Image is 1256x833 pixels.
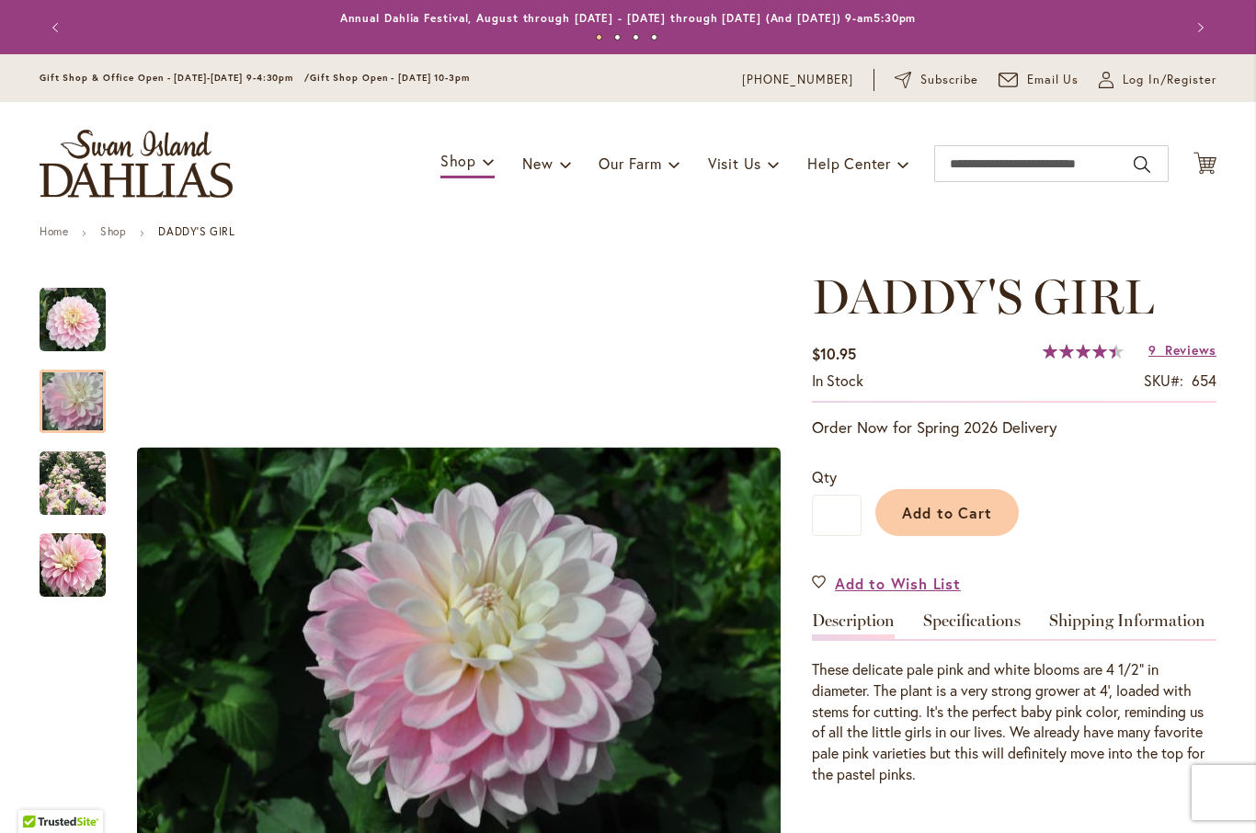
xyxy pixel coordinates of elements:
[40,72,310,84] span: Gift Shop & Office Open - [DATE]-[DATE] 9-4:30pm /
[812,612,895,639] a: Description
[812,659,1216,785] div: These delicate pale pink and white blooms are 4 1/2” in diameter. The plant is a very strong grow...
[812,467,837,486] span: Qty
[895,71,978,89] a: Subscribe
[1099,71,1216,89] a: Log In/Register
[812,344,856,363] span: $10.95
[1123,71,1216,89] span: Log In/Register
[522,154,553,173] span: New
[40,532,106,599] img: DADDY'S GIRL
[40,130,233,198] a: store logo
[1148,341,1157,359] span: 9
[14,768,65,819] iframe: Launch Accessibility Center
[708,154,761,173] span: Visit Us
[1027,71,1079,89] span: Email Us
[1043,344,1124,359] div: 90%
[1180,9,1216,46] button: Next
[599,154,661,173] span: Our Farm
[633,34,639,40] button: 3 of 4
[1165,341,1216,359] span: Reviews
[100,224,126,238] a: Shop
[920,71,978,89] span: Subscribe
[812,573,961,594] a: Add to Wish List
[1049,612,1205,639] a: Shipping Information
[40,287,106,353] img: DADDY'S GIRL
[812,416,1216,439] p: Order Now for Spring 2026 Delivery
[902,503,993,522] span: Add to Cart
[812,268,1154,325] span: DADDY'S GIRL
[340,11,917,25] a: Annual Dahlia Festival, August through [DATE] - [DATE] through [DATE] (And [DATE]) 9-am5:30pm
[651,34,657,40] button: 4 of 4
[923,612,1021,639] a: Specifications
[1192,371,1216,392] div: 654
[158,224,234,238] strong: DADDY'S GIRL
[999,71,1079,89] a: Email Us
[40,515,106,597] div: DADDY'S GIRL
[1148,341,1216,359] a: 9 Reviews
[440,151,476,170] span: Shop
[310,72,470,84] span: Gift Shop Open - [DATE] 10-3pm
[742,71,853,89] a: [PHONE_NUMBER]
[614,34,621,40] button: 2 of 4
[40,269,124,351] div: DADDY'S GIRL
[835,573,961,594] span: Add to Wish List
[812,371,863,390] span: In stock
[807,154,891,173] span: Help Center
[812,371,863,392] div: Availability
[40,9,76,46] button: Previous
[40,451,106,517] img: DADDY'S GIRL
[596,34,602,40] button: 1 of 4
[40,224,68,238] a: Home
[40,433,124,515] div: DADDY'S GIRL
[812,612,1216,785] div: Detailed Product Info
[1144,371,1183,390] strong: SKU
[875,489,1019,536] button: Add to Cart
[40,351,124,433] div: DADDY'S GIRL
